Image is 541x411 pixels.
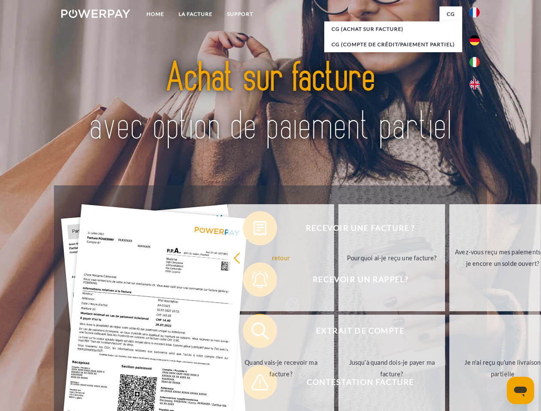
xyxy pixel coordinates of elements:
a: Support [220,6,260,22]
img: en [469,79,480,89]
a: CG (Compte de crédit/paiement partiel) [324,37,462,52]
a: CG [439,6,462,22]
div: Quand vais-je recevoir ma facture? [233,357,329,380]
a: LA FACTURE [171,6,220,22]
div: Pourquoi ai-je reçu une facture? [344,252,440,263]
div: Jusqu'à quand dois-je payer ma facture? [344,357,440,380]
img: logo-powerpay-white.svg [61,9,130,18]
a: CG (achat sur facture) [324,21,462,37]
img: fr [469,7,480,18]
img: de [469,35,480,45]
div: retour [233,252,329,263]
img: it [469,57,480,67]
img: title-powerpay_fr.svg [82,41,459,164]
iframe: Bouton de lancement de la fenêtre de messagerie [507,377,534,404]
a: Home [139,6,171,22]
